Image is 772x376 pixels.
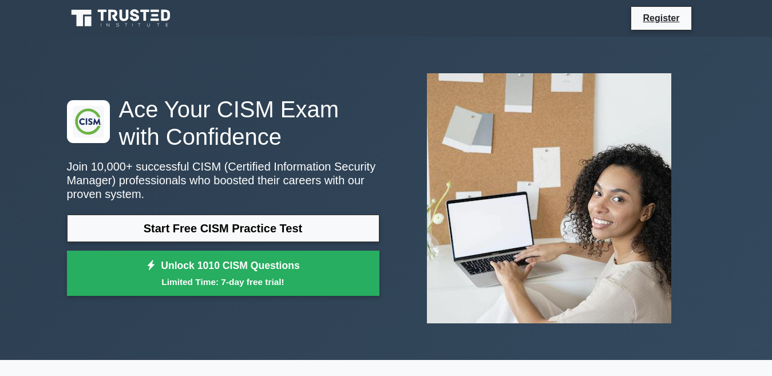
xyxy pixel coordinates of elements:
a: Start Free CISM Practice Test [67,215,379,242]
p: Join 10,000+ successful CISM (Certified Information Security Manager) professionals who boosted t... [67,160,379,201]
a: Register [636,11,686,25]
h1: Ace Your CISM Exam with Confidence [67,96,379,151]
a: Unlock 1010 CISM QuestionsLimited Time: 7-day free trial! [67,251,379,296]
small: Limited Time: 7-day free trial! [81,275,365,288]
